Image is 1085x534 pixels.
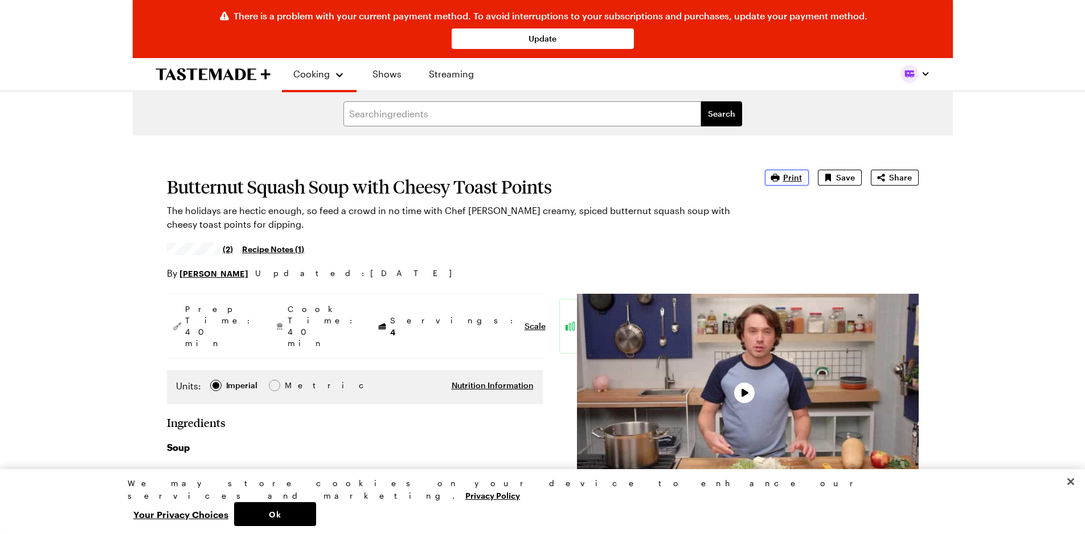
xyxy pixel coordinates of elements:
[128,477,948,502] div: We may store cookies on your device to enhance our services and marketing.
[128,502,234,526] button: Your Privacy Choices
[1058,469,1083,494] button: Close
[465,490,520,500] a: More information about your privacy, opens in a new tab
[234,502,316,526] button: Ok
[128,477,948,526] div: Privacy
